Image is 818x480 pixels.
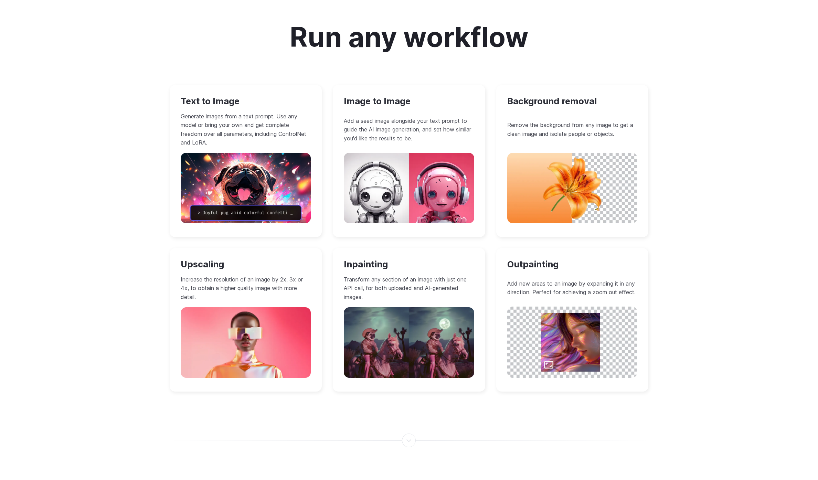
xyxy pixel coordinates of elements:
h3: Upscaling [181,259,311,270]
h3: Background removal [507,96,638,107]
p: Add a seed image alongside your text prompt to guide the AI image generation, and set how similar... [344,117,474,143]
img: A woman with her eyes closed and her hair blowing in the wind [507,307,638,378]
img: A pug dog dressed as a cowboy riding a horse in the desert [344,307,474,378]
img: A pink and white robot with headphones on [344,153,474,223]
h3: Inpainting [344,259,474,270]
h3: Outpainting [507,259,638,270]
h3: Image to Image [344,96,474,107]
h3: Text to Image [181,96,311,107]
img: A pug dog with its tongue out in front of fireworks [181,153,311,223]
p: Generate images from a text prompt. Use any model or bring your own and get complete freedom over... [181,112,311,147]
p: Transform any section of an image with just one API call, for both uploaded and AI-generated images. [344,275,474,302]
p: Remove the background from any image to get a clean image and isolate people or objects. [507,121,638,138]
img: A single orange flower on an orange and white background [507,153,638,223]
img: A woman wearing a pair of virtual reality glasses [181,307,311,378]
h2: Run any workflow [290,22,529,52]
p: Increase the resolution of an image by 2x, 3x or 4x, to obtain a higher quality image with more d... [181,275,311,302]
p: Add new areas to an image by expanding it in any direction. Perfect for achieving a zoom out effect. [507,279,638,297]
